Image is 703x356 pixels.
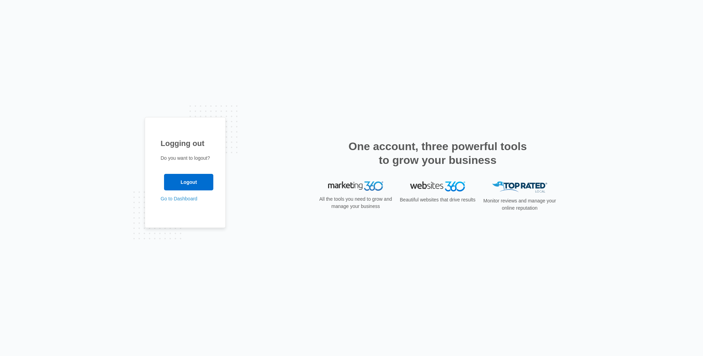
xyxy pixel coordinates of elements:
h2: One account, three powerful tools to grow your business [346,139,529,167]
p: All the tools you need to grow and manage your business [317,196,394,210]
p: Beautiful websites that drive results [399,196,476,203]
p: Do you want to logout? [161,155,210,162]
h1: Logging out [161,138,210,149]
img: Websites 360 [410,181,465,191]
img: Marketing 360 [328,181,383,191]
a: Go to Dashboard [161,196,197,201]
input: Logout [164,174,213,190]
img: Top Rated Local [492,181,547,193]
p: Monitor reviews and manage your online reputation [481,197,558,212]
